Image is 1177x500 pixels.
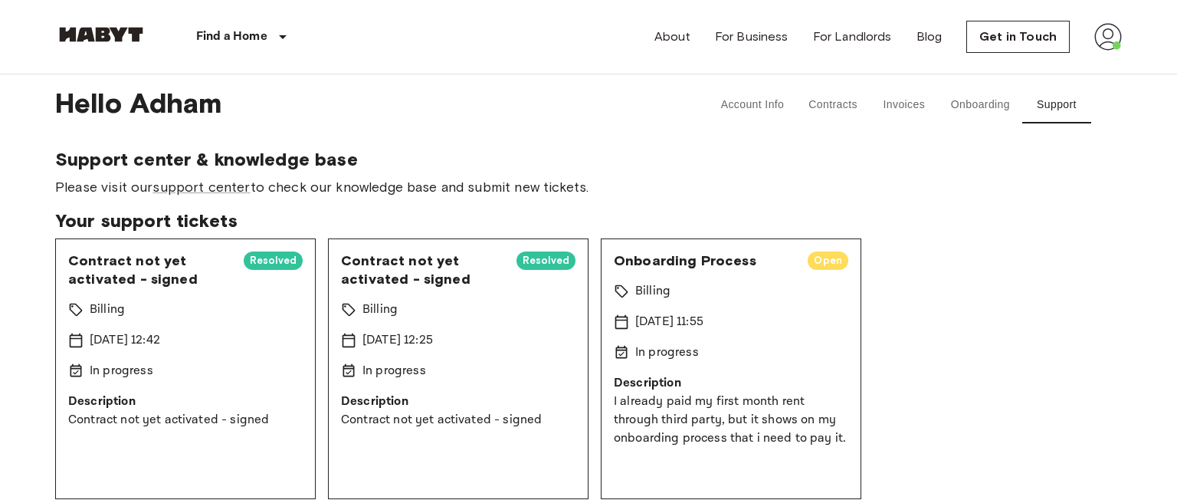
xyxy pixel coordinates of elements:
[654,28,690,46] a: About
[90,331,160,350] p: [DATE] 12:42
[966,21,1070,53] a: Get in Touch
[341,393,575,411] p: Description
[796,87,870,123] button: Contracts
[614,393,848,448] p: I already paid my first month rent through third party, but it shows on my onboarding process tha...
[635,282,670,301] p: Billing
[55,209,1122,232] span: Your support tickets
[55,148,1122,171] span: Support center & knowledge base
[516,253,575,268] span: Resolved
[715,28,788,46] a: For Business
[244,253,303,268] span: Resolved
[341,411,575,429] p: Contract not yet activated - signed
[1022,87,1091,123] button: Support
[55,27,147,42] img: Habyt
[341,252,504,288] span: Contract not yet activated - signed
[362,301,398,319] p: Billing
[939,87,1022,123] button: Onboarding
[68,411,303,429] p: Contract not yet activated - signed
[196,28,267,46] p: Find a Home
[1094,23,1122,51] img: avatar
[635,313,703,331] p: [DATE] 11:55
[68,393,303,411] p: Description
[55,177,1122,197] span: Please visit our to check our knowledge base and submit new tickets.
[90,301,125,319] p: Billing
[614,252,795,270] span: Onboarding Process
[614,374,848,393] p: Description
[362,331,433,350] p: [DATE] 12:25
[362,362,426,380] p: In progress
[55,87,666,123] span: Hello Adham
[916,28,943,46] a: Blog
[90,362,153,380] p: In progress
[808,253,848,268] span: Open
[152,179,250,196] a: support center
[709,87,797,123] button: Account Info
[68,252,231,288] span: Contract not yet activated - signed
[870,87,939,123] button: Invoices
[813,28,892,46] a: For Landlords
[635,344,699,362] p: In progress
